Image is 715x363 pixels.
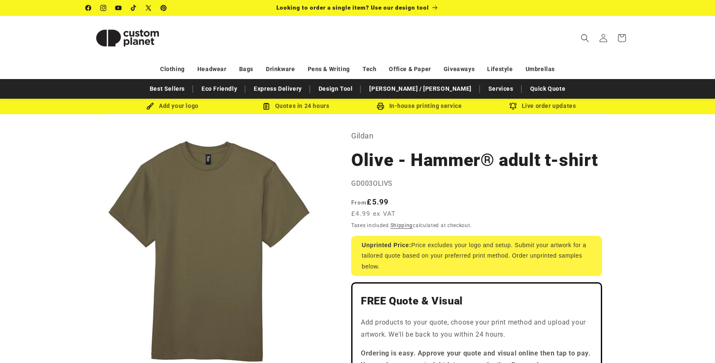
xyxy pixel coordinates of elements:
[361,317,592,341] p: Add products to your quote, choose your print method and upload your artwork. We'll be back to yo...
[487,62,513,77] a: Lifestyle
[160,62,185,77] a: Clothing
[484,82,518,96] a: Services
[263,102,270,110] img: Order Updates Icon
[391,222,413,228] a: Shipping
[377,102,384,110] img: In-house printing
[351,199,367,206] span: From
[250,82,306,96] a: Express Delivery
[308,62,350,77] a: Pens & Writing
[111,101,234,111] div: Add your logo
[266,62,295,77] a: Drinkware
[509,102,517,110] img: Order updates
[314,82,357,96] a: Design Tool
[357,101,481,111] div: In-house printing service
[673,323,715,363] iframe: Chat Widget
[351,236,602,276] div: Price excludes your logo and setup. Submit your artwork for a tailored quote based on your prefer...
[444,62,475,77] a: Giveaways
[197,62,227,77] a: Headwear
[363,62,376,77] a: Tech
[146,82,189,96] a: Best Sellers
[351,197,389,206] strong: £5.99
[361,294,592,308] h2: FREE Quote & Visual
[351,179,393,187] span: GD003OLIVS
[351,149,602,171] h1: Olive - Hammer® adult t-shirt
[276,4,429,11] span: Looking to order a single item? Use our design tool
[576,29,594,47] summary: Search
[83,16,173,60] a: Custom Planet
[239,62,253,77] a: Bags
[351,129,602,143] p: Gildan
[362,242,411,248] strong: Unprinted Price:
[351,221,602,230] div: Taxes included. calculated at checkout.
[197,82,241,96] a: Eco Friendly
[526,62,555,77] a: Umbrellas
[351,209,396,219] span: £4.99 ex VAT
[481,101,604,111] div: Live order updates
[146,102,154,110] img: Brush Icon
[86,19,169,57] img: Custom Planet
[389,62,431,77] a: Office & Paper
[526,82,570,96] a: Quick Quote
[234,101,357,111] div: Quotes in 24 hours
[365,82,475,96] a: [PERSON_NAME] / [PERSON_NAME]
